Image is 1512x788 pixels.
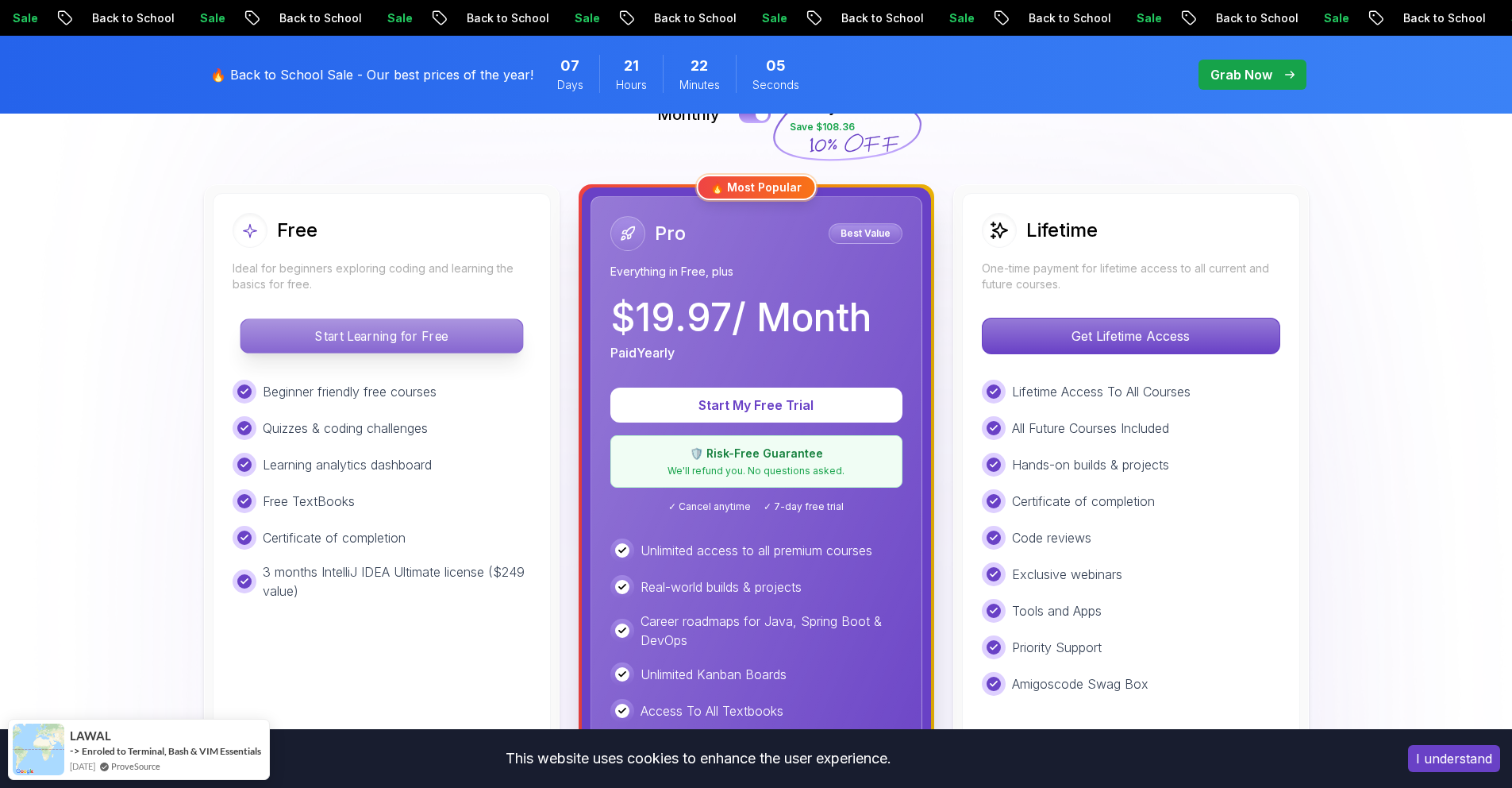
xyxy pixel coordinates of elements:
[610,264,902,280] p: Everything in Free, plus
[610,343,675,362] p: Paid Yearly
[70,744,80,757] span: ->
[1210,65,1272,84] p: Grab Now
[1012,492,1155,511] p: Certificate of completion
[240,319,523,353] button: Start Learning for Free
[1012,565,1122,584] p: Exclusive webinars
[277,218,317,243] h2: Free
[1045,10,1095,26] p: Sale
[982,318,1280,354] button: Get Lifetime Access
[1012,528,1091,547] p: Code reviews
[641,577,802,597] p: Real-world builds & projects
[655,221,686,246] h2: Pro
[263,382,437,401] p: Beginner friendly free courses
[263,455,432,474] p: Learning analytics dashboard
[1124,10,1232,26] p: Back to School
[670,10,721,26] p: Sale
[1232,10,1283,26] p: Sale
[375,10,483,26] p: Back to School
[1419,10,1470,26] p: Sale
[233,328,531,344] a: Start Learning for Free
[187,10,295,26] p: Back to School
[616,77,647,93] span: Hours
[641,701,783,720] p: Access To All Textbooks
[562,10,670,26] p: Back to School
[1012,601,1102,620] p: Tools and Apps
[691,55,708,77] span: 22 Minutes
[610,299,871,337] p: $ 19.97 / Month
[641,665,787,684] p: Unlimited Kanban Boards
[937,10,1045,26] p: Back to School
[610,397,902,413] a: Start My Free Trial
[752,77,799,93] span: Seconds
[624,55,639,77] span: 21 Hours
[560,55,579,77] span: 7 Days
[679,77,720,93] span: Minutes
[621,465,892,477] p: We'll refund you. No questions asked.
[1012,455,1169,474] p: Hands-on builds & projects
[263,492,355,511] p: Free TextBooks
[263,528,406,547] p: Certificate of completion
[13,724,64,775] img: provesource social proof notification image
[12,741,1384,776] div: This website uses cookies to enhance the user experience.
[668,500,751,513] span: ✓ Cancel anytime
[983,319,1279,353] p: Get Lifetime Access
[766,55,786,77] span: 5 Seconds
[240,319,522,353] p: Start Learning for Free
[483,10,533,26] p: Sale
[621,446,892,462] p: 🛡️ Risk-Free Guarantee
[1012,638,1102,657] p: Priority Support
[610,388,902,423] button: Start My Free Trial
[1012,419,1169,438] p: All Future Courses Included
[1311,10,1419,26] p: Back to School
[857,10,908,26] p: Sale
[70,759,95,773] span: [DATE]
[1026,218,1098,243] h2: Lifetime
[295,10,346,26] p: Sale
[982,261,1280,292] p: One-time payment for lifetime access to all current and future courses.
[1012,674,1148,693] p: Amigoscode Swag Box
[764,500,844,513] span: ✓ 7-day free trial
[557,77,583,93] span: Days
[641,612,902,650] p: Career roadmaps for Java, Spring Boot & DevOps
[111,759,160,773] a: ProveSource
[263,419,428,438] p: Quizzes & coding challenges
[1408,745,1500,772] button: Accept cookies
[82,745,261,757] a: Enroled to Terminal, Bash & VIM Essentials
[108,10,159,26] p: Sale
[263,562,531,601] p: 3 months IntelliJ IDEA Ultimate license ($249 value)
[749,10,857,26] p: Back to School
[641,541,872,560] p: Unlimited access to all premium courses
[657,103,720,126] p: Monthly
[1012,382,1191,401] p: Lifetime Access To All Courses
[70,729,111,743] span: LAWAL
[629,396,883,415] p: Start My Free Trial
[210,65,533,84] p: 🔥 Back to School Sale - Our best prices of the year!
[233,261,531,292] p: Ideal for beginners exploring coding and learning the basics for free.
[982,328,1280,344] a: Get Lifetime Access
[831,226,900,241] p: Best Value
